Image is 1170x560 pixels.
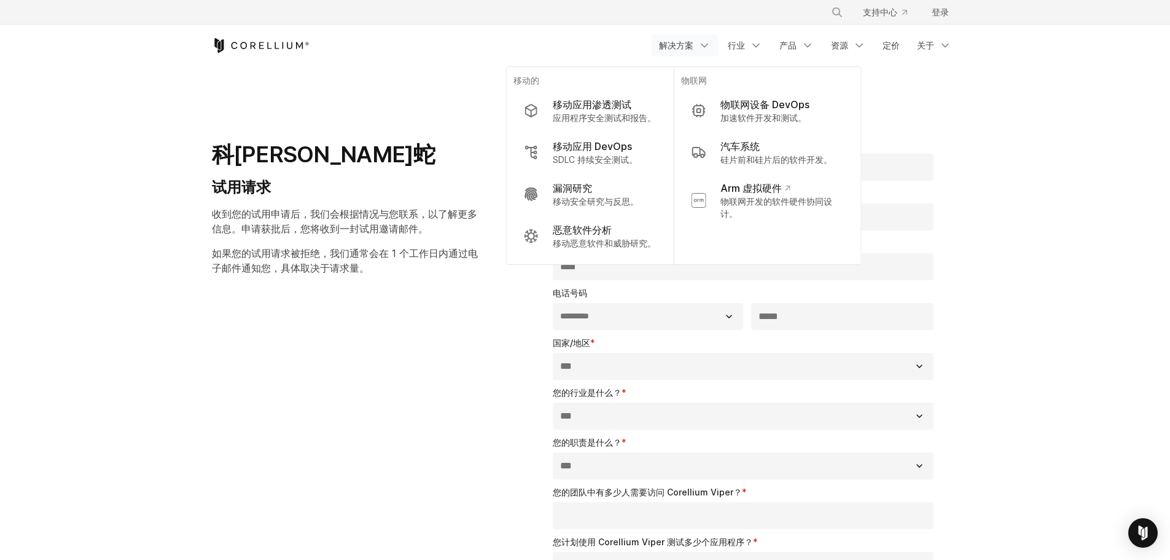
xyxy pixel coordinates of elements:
font: 支持中心 [863,7,897,17]
font: 硅片前和硅片后的软件开发。 [720,154,832,165]
a: 移动应用 DevOps SDLC 持续安全测试。 [513,132,666,173]
a: Arm 虚拟硬件 物联网开发的软件硬件协同设计。 [681,173,853,227]
font: Arm 虚拟硬件 [720,182,782,194]
font: 应用程序安全测试和报告。 [553,112,656,123]
font: 科[PERSON_NAME]蛇 [212,141,435,168]
font: 产品 [779,40,797,50]
a: 汽车系统 硅片前和硅片后的软件开发。 [681,132,853,173]
font: 漏洞研究 [553,182,592,194]
font: SDLC 持续安全测试。 [553,154,638,165]
font: 移动应用渗透测试 [553,98,631,111]
font: 国家/地区 [553,337,590,348]
div: 导航菜单 [816,1,959,23]
a: 物联网设备 DevOps 加速软件开发和测试。 [681,90,853,132]
font: 移动的 [513,75,539,85]
font: 物联网开发的软件硬件协同设计。 [720,196,832,219]
font: 解决方案 [659,40,693,50]
a: 移动应用渗透测试 应用程序安全测试和报告。 [513,90,666,132]
font: 关于 [917,40,934,50]
font: 物联网设备 DevOps [720,98,809,111]
font: 物联网 [681,75,707,85]
a: 科雷利姆之家 [212,38,310,53]
div: 导航菜单 [652,34,959,57]
font: 定价 [883,40,900,50]
font: 加速软件开发和测试。 [720,112,806,123]
font: 行业 [728,40,745,50]
font: 您计划使用 Corellium Viper 测试多少个应用程序？ [553,537,753,547]
font: 您的行业是什么？ [553,387,622,398]
font: 移动应用 DevOps [553,140,632,152]
font: 您的团队中有多少人需要访问 Corellium Viper？ [553,487,742,497]
font: 汽车系统 [720,140,760,152]
font: 资源 [831,40,848,50]
font: 试用请求 [212,178,271,196]
font: 登录 [932,7,949,17]
font: 移动恶意软件和威胁研究。 [553,238,656,248]
font: 电话号码 [553,288,587,298]
a: 恶意软件分析 移动恶意软件和威胁研究。 [513,215,666,257]
font: 您的职责是什么？ [553,437,622,448]
button: 搜索 [826,1,848,23]
a: 漏洞研究 移动安全研究与反思。 [513,173,666,215]
font: 收到您的试用申请后，我们会根据情况与您联系，以了解更多信息。申请获批后，您将收到一封试用邀请邮件。 [212,208,477,235]
div: Open Intercom Messenger [1128,518,1158,548]
font: 如果您的试用请求被拒绝，我们通常会在 1 个工作日内通过电子邮件通知您，具体取决于请求量。 [212,247,478,274]
font: 恶意软件分析 [553,224,612,236]
font: 移动安全研究与反思。 [553,196,639,207]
